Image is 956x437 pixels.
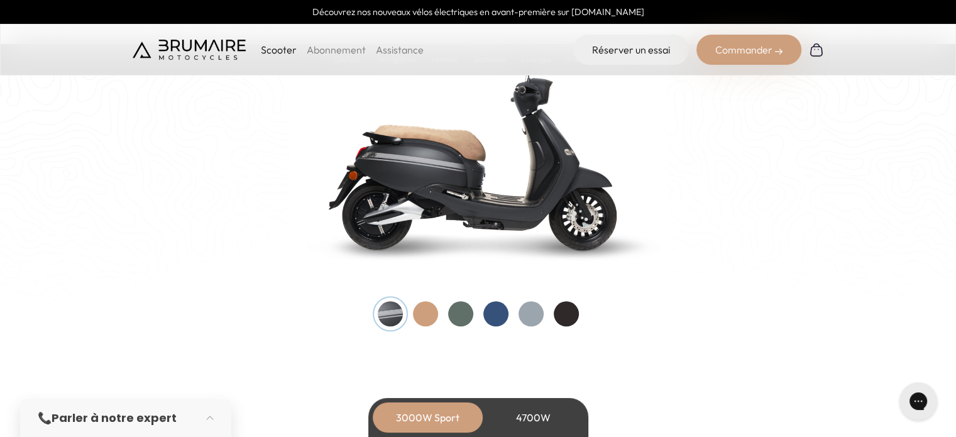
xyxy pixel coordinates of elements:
[775,48,783,55] img: right-arrow-2.png
[307,43,366,56] a: Abonnement
[893,378,943,424] iframe: Gorgias live chat messenger
[573,35,689,65] a: Réserver un essai
[261,42,297,57] p: Scooter
[696,35,801,65] div: Commander
[376,43,424,56] a: Assistance
[809,42,824,57] img: Panier
[378,402,478,433] div: 3000W Sport
[483,402,584,433] div: 4700W
[133,40,246,60] img: Brumaire Motocycles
